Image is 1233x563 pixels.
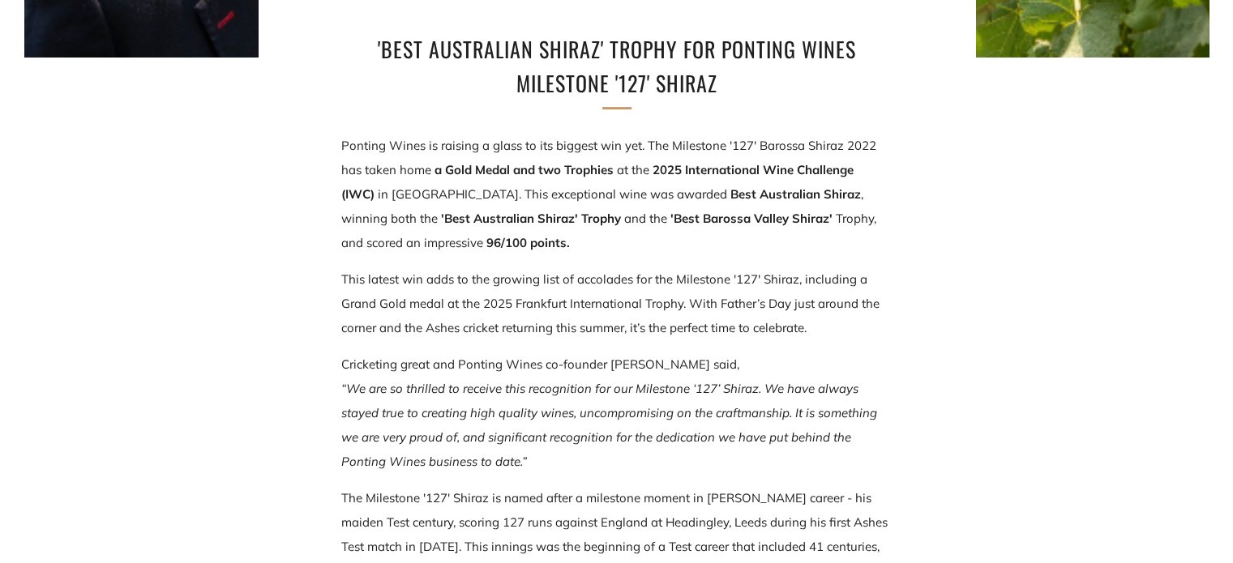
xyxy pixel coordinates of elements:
[730,186,861,202] strong: Best Australian Shiraz
[349,32,884,100] h1: 'Best Australian Shiraz' Trophy for Ponting Wines Milestone '127' Shiraz
[341,381,877,469] em: “We are so thrilled to receive this recognition for our Milestone ‘127’ Shiraz. We have always st...
[341,352,893,474] p: Cricketing great and Ponting Wines co-founder [PERSON_NAME] said,
[441,211,621,226] b: 'Best Australian Shiraz' Trophy
[341,267,893,340] p: This latest win adds to the growing list of accolades for the Milestone '127' Shiraz, including a...
[486,235,570,250] b: 96/100 points.
[670,211,833,226] b: 'Best Barossa Valley Shiraz'
[341,134,893,255] p: Ponting Wines is raising a glass to its biggest win yet. The Milestone '127' Barossa Shiraz 2022 ...
[435,162,617,177] b: a Gold Medal and two Trophies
